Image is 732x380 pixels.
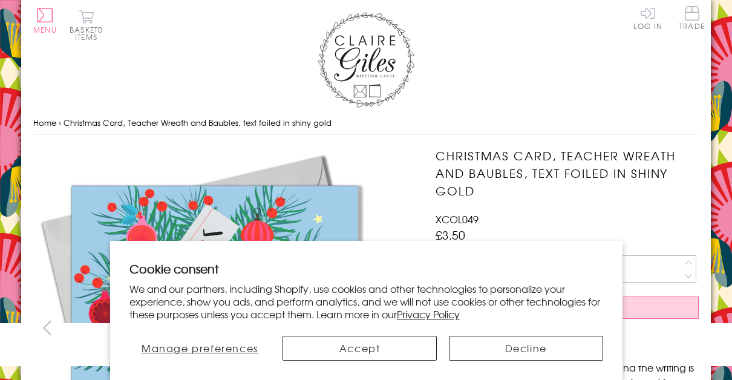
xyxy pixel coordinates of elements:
button: Accept [283,336,437,361]
span: › [59,117,61,128]
span: Menu [33,24,57,35]
p: We and our partners, including Shopify, use cookies and other technologies to personalize your ex... [129,283,603,320]
button: prev [33,314,60,341]
a: Log In [633,6,662,30]
a: Privacy Policy [397,307,460,321]
span: £3.50 [436,226,465,243]
img: Claire Giles Greetings Cards [318,12,414,108]
span: 0 items [75,24,103,42]
span: Manage preferences [142,341,258,355]
span: Trade [679,6,705,30]
button: Manage preferences [129,336,271,361]
h2: Cookie consent [129,260,603,277]
span: Christmas Card, Teacher Wreath and Baubles, text foiled in shiny gold [64,117,332,128]
nav: breadcrumbs [33,111,699,136]
button: Decline [449,336,603,361]
span: XCOL049 [436,212,479,226]
a: Home [33,117,56,128]
h1: Christmas Card, Teacher Wreath and Baubles, text foiled in shiny gold [436,147,699,199]
a: Trade [679,6,705,32]
button: Basket0 items [70,10,103,41]
button: Menu [33,8,57,33]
